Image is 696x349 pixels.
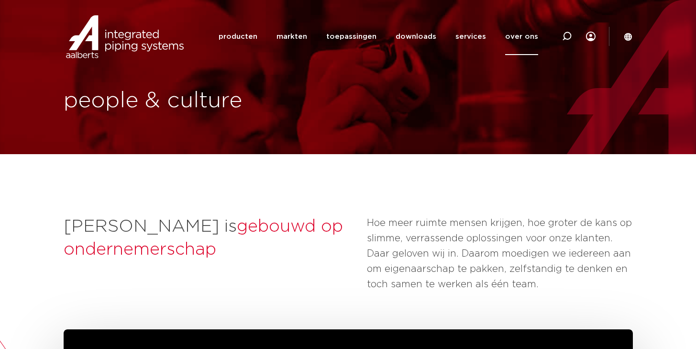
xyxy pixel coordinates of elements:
p: Hoe meer ruimte mensen krijgen, hoe groter de kans op slimme, verrassende oplossingen voor onze k... [367,215,633,292]
nav: Menu [219,18,538,55]
h2: [PERSON_NAME] is [64,215,357,261]
span: gebouwd op ondernemerschap [64,218,343,258]
a: downloads [396,18,436,55]
a: markten [276,18,307,55]
div: my IPS [586,17,596,56]
a: over ons [505,18,538,55]
a: services [455,18,486,55]
h1: people & culture [64,86,343,116]
a: producten [219,18,257,55]
a: toepassingen [326,18,376,55]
